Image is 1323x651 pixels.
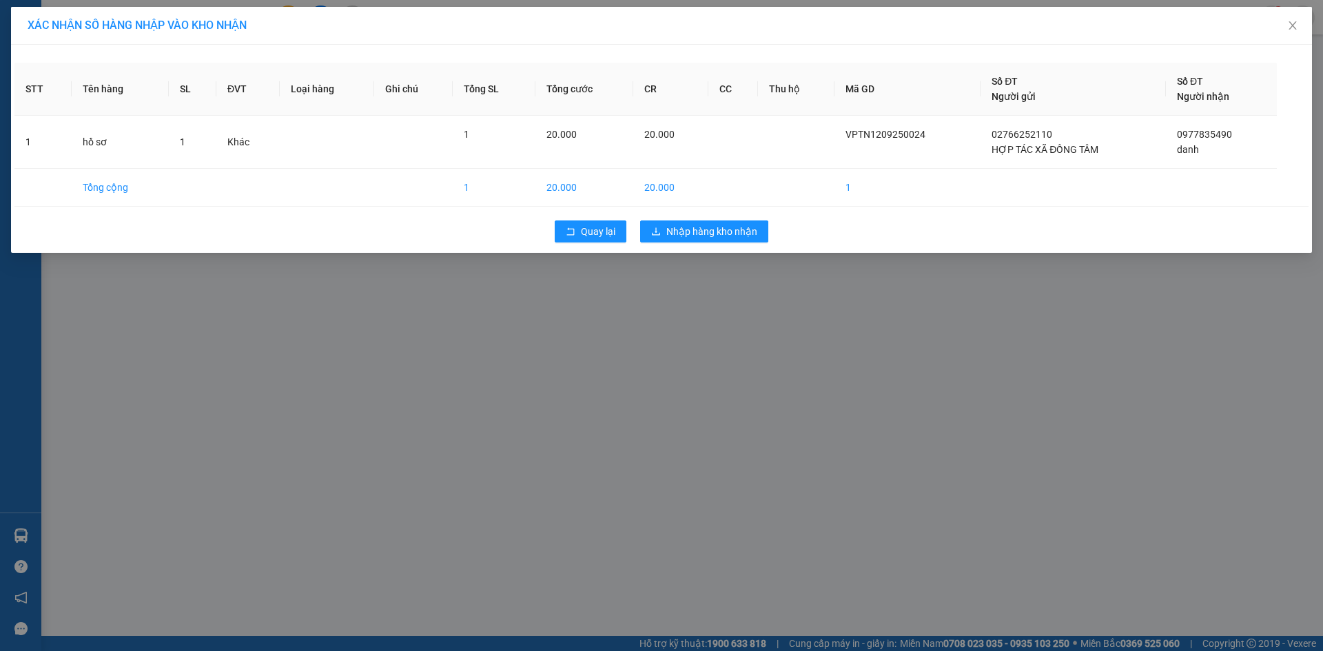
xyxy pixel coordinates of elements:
[555,220,626,242] button: rollbackQuay lại
[453,63,535,116] th: Tổng SL
[535,169,633,207] td: 20.000
[14,116,72,169] td: 1
[845,129,925,140] span: VPTN1209250024
[1273,7,1312,45] button: Close
[666,224,757,239] span: Nhập hàng kho nhận
[1287,20,1298,31] span: close
[992,91,1036,102] span: Người gửi
[992,144,1098,155] span: HỢP TÁC XÃ ĐỒNG TÂM
[374,63,453,116] th: Ghi chú
[651,227,661,238] span: download
[464,129,469,140] span: 1
[546,129,577,140] span: 20.000
[1177,129,1232,140] span: 0977835490
[834,63,981,116] th: Mã GD
[72,63,169,116] th: Tên hàng
[17,17,86,86] img: logo.jpg
[180,136,185,147] span: 1
[581,224,615,239] span: Quay lại
[644,129,675,140] span: 20.000
[216,116,280,169] td: Khác
[72,169,169,207] td: Tổng cộng
[17,100,163,123] b: GỬI : PV Mộc Bài
[640,220,768,242] button: downloadNhập hàng kho nhận
[566,227,575,238] span: rollback
[72,116,169,169] td: hồ sơ
[453,169,535,207] td: 1
[1177,144,1199,155] span: danh
[992,129,1052,140] span: 02766252110
[992,76,1018,87] span: Số ĐT
[280,63,373,116] th: Loại hàng
[28,19,247,32] span: XÁC NHẬN SỐ HÀNG NHẬP VÀO KHO NHẬN
[129,51,576,68] li: Hotline: 1900 8153
[169,63,216,116] th: SL
[834,169,981,207] td: 1
[216,63,280,116] th: ĐVT
[129,34,576,51] li: [STREET_ADDRESS][PERSON_NAME]. [GEOGRAPHIC_DATA], Tỉnh [GEOGRAPHIC_DATA]
[1177,91,1229,102] span: Người nhận
[633,63,708,116] th: CR
[14,63,72,116] th: STT
[1177,76,1203,87] span: Số ĐT
[633,169,708,207] td: 20.000
[758,63,834,116] th: Thu hộ
[535,63,633,116] th: Tổng cước
[708,63,758,116] th: CC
